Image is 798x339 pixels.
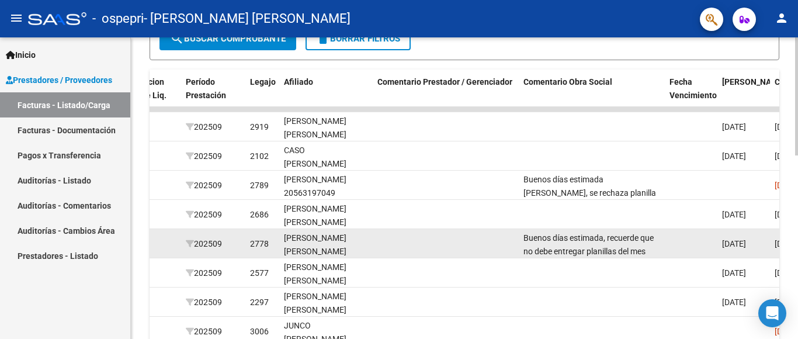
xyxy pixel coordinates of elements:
span: - ospepri [92,6,144,32]
span: 202509 [186,210,222,219]
datatable-header-cell: Legajo [245,70,279,121]
div: CASO [PERSON_NAME] [PERSON_NAME] 20475907664 [284,144,368,197]
span: [DATE] [722,268,746,278]
div: 2919 [250,120,269,134]
span: [DATE] [722,210,746,219]
span: 202509 [186,298,222,307]
datatable-header-cell: Afiliado [279,70,373,121]
span: 202509 [186,181,222,190]
datatable-header-cell: Fecha Vencimiento [665,70,717,121]
span: 202509 [186,122,222,132]
span: 202509 [186,268,222,278]
span: Fecha Vencimiento [669,77,717,100]
div: 2102 [250,150,269,163]
div: 2686 [250,208,269,222]
span: [PERSON_NAME] [722,77,785,87]
div: [PERSON_NAME] 20563197049 [284,173,368,200]
span: Legajo [250,77,276,87]
button: Borrar Filtros [306,27,411,50]
span: Buscar Comprobante [170,33,286,44]
mat-icon: person [775,11,789,25]
div: 3006 [250,325,269,338]
span: 202509 [186,327,222,336]
span: Borrar Filtros [316,33,400,44]
div: 2789 [250,179,269,192]
span: Comentario Obra Social [523,77,612,87]
div: [PERSON_NAME] [PERSON_NAME] 20548516960 [284,202,368,242]
div: Open Intercom Messenger [758,299,786,327]
span: Período Prestación [186,77,226,100]
span: Buenos días estimada, recuerde que no debe entregar planillas del mes pasado ya que la superinten... [523,233,654,323]
span: 202509 [186,151,222,161]
span: [DATE] [722,298,746,307]
mat-icon: delete [316,32,330,46]
span: [DATE] [722,239,746,248]
span: Comentario Prestador / Gerenciador [377,77,512,87]
div: [PERSON_NAME] [PERSON_NAME] 27535621379 [284,231,368,271]
span: Inicio [6,49,36,61]
mat-icon: search [170,32,184,46]
div: [PERSON_NAME] [PERSON_NAME] 27577195280 [284,115,368,154]
div: 2297 [250,296,269,309]
div: 2577 [250,267,269,280]
span: [DATE] [722,122,746,132]
div: 2778 [250,237,269,251]
span: 202509 [186,239,222,248]
div: [PERSON_NAME] [PERSON_NAME] 27503188908 [284,290,368,330]
div: [PERSON_NAME] [PERSON_NAME] 27521761720 [284,261,368,300]
datatable-header-cell: Comentario Prestador / Gerenciador [373,70,519,121]
span: [DATE] [722,151,746,161]
span: Prestadores / Proveedores [6,74,112,87]
datatable-header-cell: Período Prestación [181,70,245,121]
span: Afiliado [284,77,313,87]
span: - [PERSON_NAME] [PERSON_NAME] [144,6,351,32]
datatable-header-cell: Fecha Confimado [717,70,770,121]
mat-icon: menu [9,11,23,25]
datatable-header-cell: Comentario Obra Social [519,70,665,121]
span: Buenos días estimada [PERSON_NAME], se rechaza planilla de asistencias de la factura 1522 la mism... [523,175,660,304]
button: Buscar Comprobante [159,27,296,50]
